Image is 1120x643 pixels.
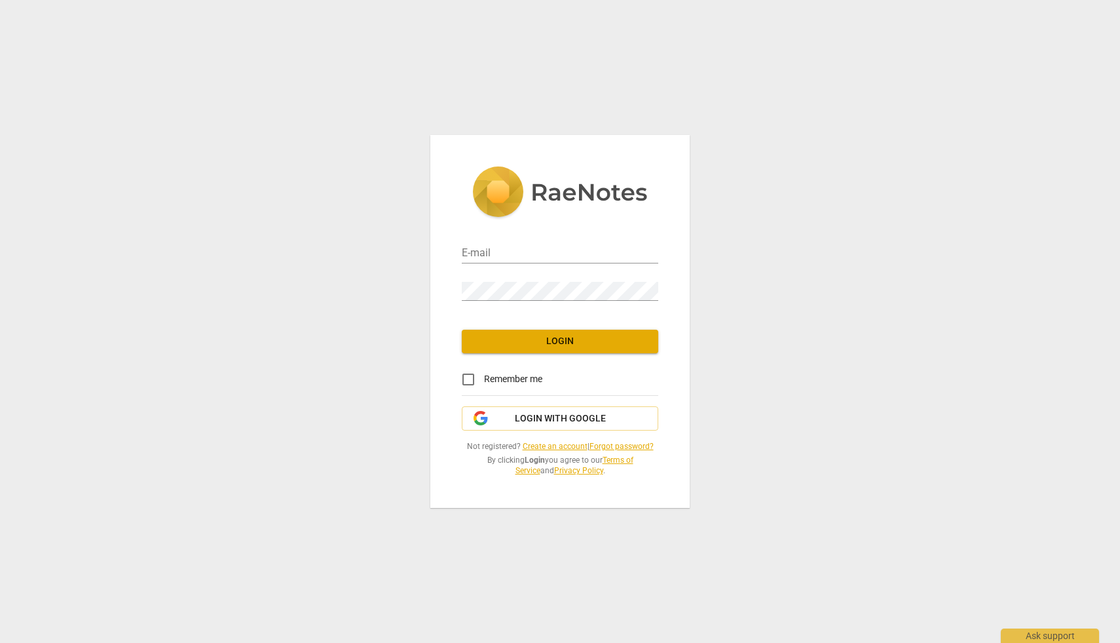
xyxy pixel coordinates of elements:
span: Login with Google [515,412,606,425]
img: 5ac2273c67554f335776073100b6d88f.svg [472,166,648,220]
a: Create an account [523,442,588,451]
span: Login [472,335,648,348]
div: Ask support [1001,629,1099,643]
button: Login with Google [462,406,658,431]
span: Not registered? | [462,441,658,452]
span: By clicking you agree to our and . [462,455,658,477]
a: Forgot password? [589,442,654,451]
b: Login [525,456,545,465]
a: Privacy Policy [554,466,603,475]
a: Terms of Service [515,456,633,476]
button: Login [462,330,658,353]
span: Remember me [484,372,542,386]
